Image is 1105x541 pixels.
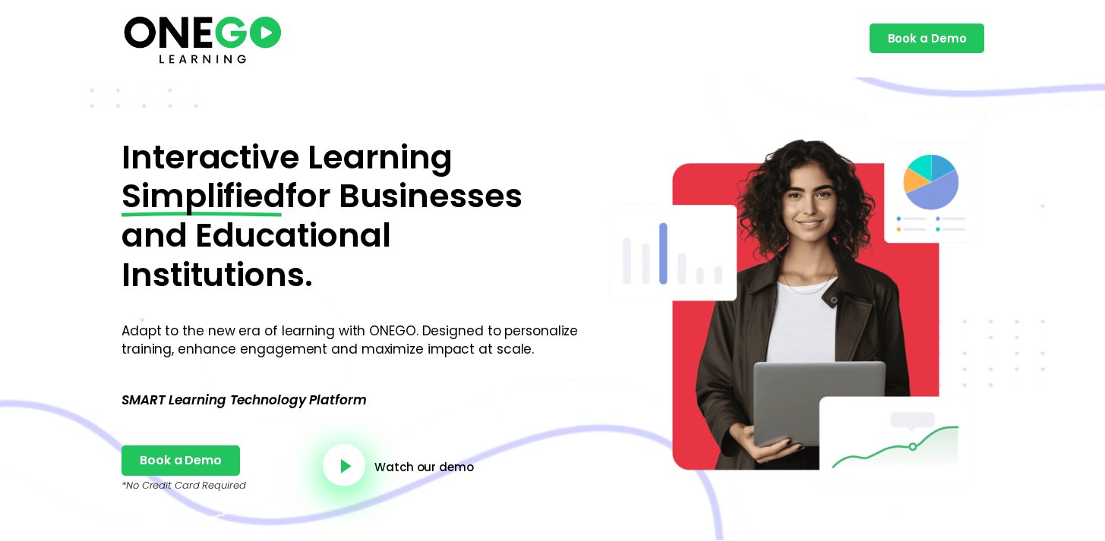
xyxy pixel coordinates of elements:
em: *No Credit Card Required [122,478,246,492]
a: video-button [323,444,365,486]
a: Book a Demo [870,24,985,53]
span: for Businesses and Educational Institutions. [122,173,523,297]
p: SMART Learning Technology Platform [122,400,581,401]
p: Adapt to the new era of learning with ONEGO. Designed to personalize training, enhance engagement... [122,322,581,359]
span: Book a Demo [140,455,222,467]
a: Watch our demo [374,461,474,473]
span: Simplified [122,177,286,216]
a: Book a Demo [122,445,240,476]
span: Book a Demo [888,33,967,44]
span: Interactive Learning [122,134,453,180]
